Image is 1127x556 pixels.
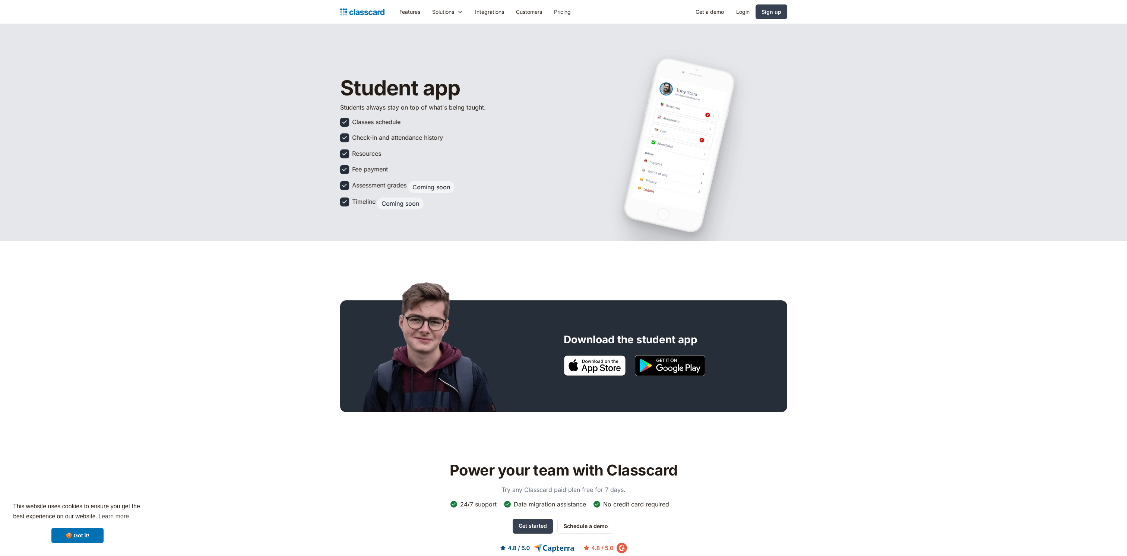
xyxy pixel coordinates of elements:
div: cookieconsent [6,495,149,550]
a: Integrations [469,3,510,20]
a: learn more about cookies [97,511,130,522]
p: Try any Classcard paid plan free for 7 days. [489,485,638,494]
div: Data migration assistance [514,500,586,508]
div: Fee payment [352,165,388,173]
div: Sign up [762,8,781,16]
div: Classes schedule [352,118,401,126]
div: Timeline [352,198,376,206]
h2: Power your team with Classcard [445,461,682,479]
a: Features [393,3,426,20]
a: home [340,7,384,17]
a: Login [730,3,756,20]
div: Check-in and attendance history [352,133,443,142]
div: Assessment grades [352,181,406,189]
div: No credit card required [603,500,669,508]
div: Solutions [432,8,454,16]
a: Sign up [756,4,787,19]
h1: Student app [340,77,534,100]
div: Coming soon [412,183,450,191]
div: Coming soon [382,200,419,207]
div: Resources [352,149,381,158]
div: Solutions [426,3,469,20]
a: Get a demo [690,3,730,20]
h3: Download the student app [564,333,697,346]
a: Customers [510,3,548,20]
div: 24/7 support [460,500,497,508]
a: dismiss cookie message [51,528,104,543]
span: This website uses cookies to ensure you get the best experience on our website. [13,502,142,522]
a: Schedule a demo [557,519,614,534]
a: Pricing [548,3,577,20]
a: Get started [513,519,553,534]
p: Students always stay on top of what's being taught. [340,103,497,112]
